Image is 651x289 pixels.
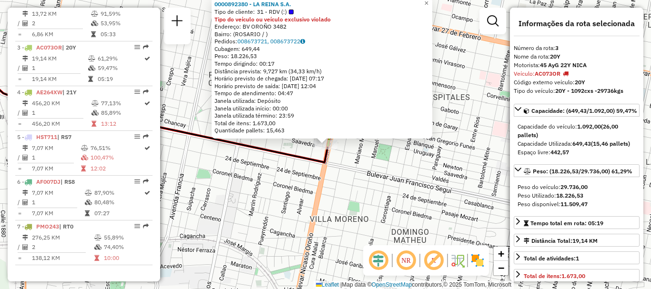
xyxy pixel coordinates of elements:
[17,19,22,28] td: /
[518,183,588,190] span: Peso do veículo:
[134,44,140,50] em: Opções
[31,54,88,63] td: 19,14 KM
[144,100,150,106] i: Rota otimizada
[17,209,22,218] td: =
[514,78,640,87] div: Código externo veículo:
[524,255,579,262] span: Total de atividades:
[17,178,75,185] span: 6 -
[90,164,143,173] td: 12:02
[214,82,429,90] div: Horário previsto de saída: [DATE] 12:04
[103,233,149,242] td: 55,89%
[31,74,88,84] td: 19,14 KM
[214,30,429,38] div: Bairro: (ROSARIO / )
[31,9,91,19] td: 13,72 KM
[300,39,305,44] i: Observações
[533,168,632,175] span: Peso: (18.226,53/29.736,00) 61,29%
[22,110,28,116] i: Total de Atividades
[518,122,636,140] div: Capacidade do veículo:
[367,249,390,272] span: Ocultar deslocamento
[531,107,637,114] span: Capacidade: (649,43/1.092,00) 59,47%
[22,100,28,106] i: Distância Total
[103,242,149,252] td: 74,40%
[514,269,640,282] a: Total de itens:1.673,00
[94,244,102,250] i: % de utilização da cubagem
[514,87,640,95] div: Tipo do veículo:
[36,89,62,96] span: AE264XW
[94,188,143,198] td: 87,90%
[214,45,260,52] span: Cubagem: 649,44
[498,262,504,274] span: −
[214,75,429,82] div: Horário previsto de chegada: [DATE] 07:17
[91,20,98,26] i: % de utilização da cubagem
[514,234,640,247] a: Distância Total:19,14 KM
[31,153,81,162] td: 1
[17,198,22,207] td: /
[31,63,88,73] td: 1
[17,164,22,173] td: =
[450,253,465,268] img: Fluxo de ruas
[577,123,601,130] strong: 1.092,00
[514,44,640,52] div: Número da rota:
[555,44,559,51] strong: 3
[524,237,598,245] div: Distância Total:
[340,281,342,288] span: |
[22,199,28,205] i: Total de Atividades
[85,199,92,205] i: % de utilização da cubagem
[214,60,429,68] div: Tempo dirigindo: 00:17
[214,23,429,30] div: Endereço: BV OROÑO 3482
[101,99,143,108] td: 77,13%
[17,63,22,73] td: /
[22,145,28,151] i: Distância Total
[22,11,28,17] i: Distância Total
[101,119,143,129] td: 13:12
[395,249,417,272] span: Ocultar NR
[576,255,579,262] strong: 1
[134,179,140,184] em: Opções
[591,140,630,147] strong: (15,46 pallets)
[237,38,305,45] a: 008673721, 008673722
[22,20,28,26] i: Total de Atividades
[214,52,257,60] span: Peso: 18.226,53
[143,223,149,229] em: Rota exportada
[514,119,640,160] div: Capacidade: (649,43/1.092,00) 59,47%
[85,210,90,216] i: Tempo total em rota
[36,44,62,51] span: AC073OR
[97,63,143,73] td: 59,47%
[550,53,560,60] strong: 20Y
[31,143,81,153] td: 7,07 KM
[514,70,640,78] div: Veículo:
[143,89,149,95] em: Rota exportada
[257,8,294,16] span: 31 - RDV (:)
[17,223,73,230] span: 7 -
[524,272,585,280] div: Total de itens:
[31,233,94,242] td: 276,25 KM
[563,71,569,77] i: Tipo do veículo ou veículo exclusivo violado
[94,198,143,207] td: 80,48%
[144,145,150,151] i: Rota otimizada
[550,149,569,156] strong: 442,57
[101,108,143,118] td: 85,89%
[561,272,585,279] strong: 1.673,00
[214,68,429,75] div: Distância prevista: 9,727 km (34,33 km/h)
[214,112,429,120] div: Janela utilizada término: 23:59
[214,8,429,16] div: Tipo de cliente:
[31,99,91,108] td: 456,20 KM
[214,127,429,134] div: Quantidade pallets: 15,463
[22,65,28,71] i: Total de Atividades
[31,30,91,39] td: 6,86 KM
[470,253,485,268] img: Exibir/Ocultar setores
[143,179,149,184] em: Rota exportada
[514,19,640,28] h4: Informações da rota selecionada
[31,242,94,252] td: 2
[422,249,445,272] span: Exibir rótulo
[214,0,291,8] a: 0000892380 - LA REINA S.A.
[31,188,84,198] td: 7,07 KM
[144,56,150,61] i: Rota otimizada
[17,119,22,129] td: =
[94,255,99,261] i: Tempo total em rota
[168,11,187,33] a: Nova sessão e pesquisa
[36,223,59,230] span: PMO243
[518,191,636,200] div: Peso Utilizado:
[90,143,143,153] td: 76,51%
